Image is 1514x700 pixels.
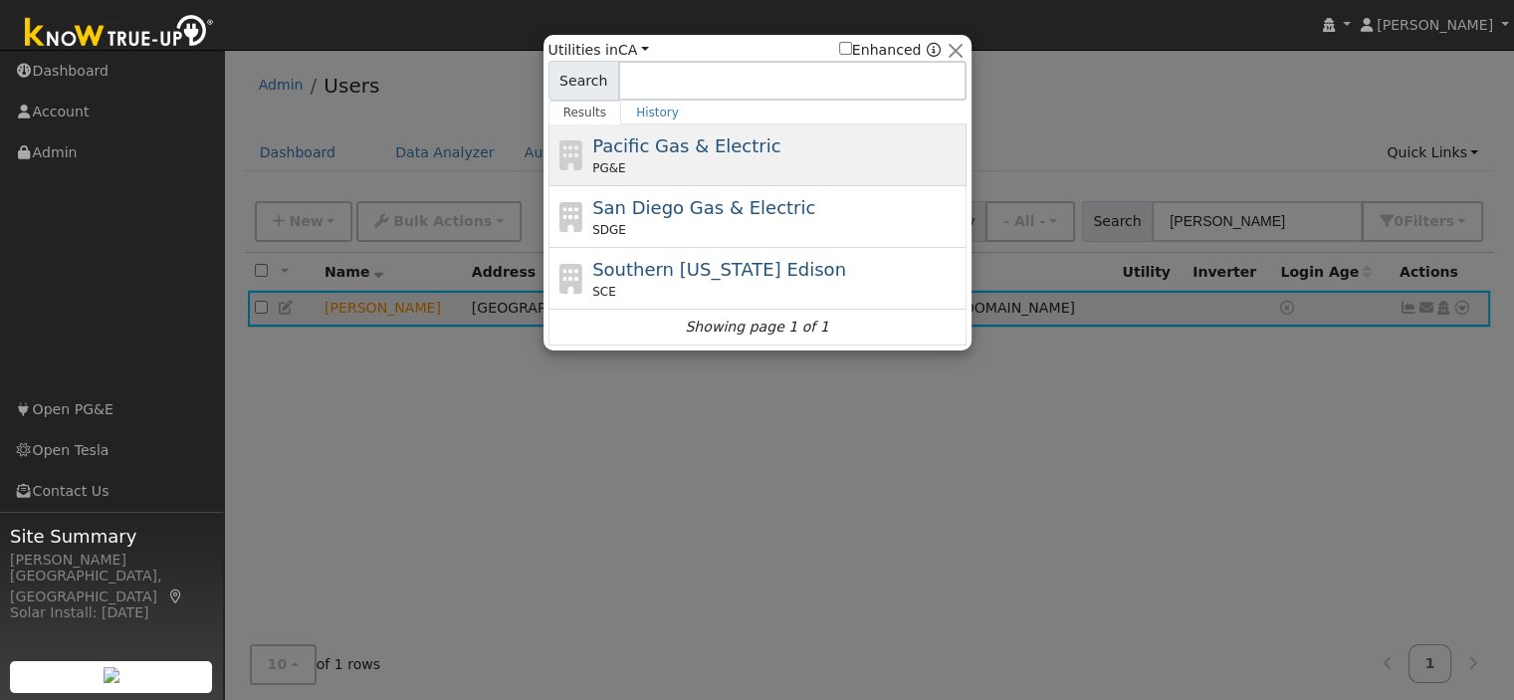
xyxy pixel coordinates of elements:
span: Show enhanced providers [839,40,941,61]
div: [GEOGRAPHIC_DATA], [GEOGRAPHIC_DATA] [10,566,213,607]
a: Results [548,101,622,124]
img: retrieve [104,667,119,683]
input: Enhanced [839,42,852,55]
span: Utilities in [548,40,649,61]
span: Southern [US_STATE] Edison [592,259,846,280]
img: Know True-Up [15,11,224,56]
div: [PERSON_NAME] [10,550,213,571]
div: Solar Install: [DATE] [10,602,213,623]
span: [PERSON_NAME] [1377,17,1493,33]
span: Site Summary [10,523,213,550]
span: San Diego Gas & Electric [592,197,815,218]
a: History [621,101,694,124]
label: Enhanced [839,40,922,61]
span: SDGE [592,221,626,239]
span: SCE [592,283,616,301]
i: Showing page 1 of 1 [685,317,828,338]
span: Search [548,61,619,101]
a: Enhanced Providers [926,42,940,58]
span: Pacific Gas & Electric [592,135,780,156]
span: PG&E [592,159,625,177]
a: CA [618,42,649,58]
a: Map [167,588,185,604]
